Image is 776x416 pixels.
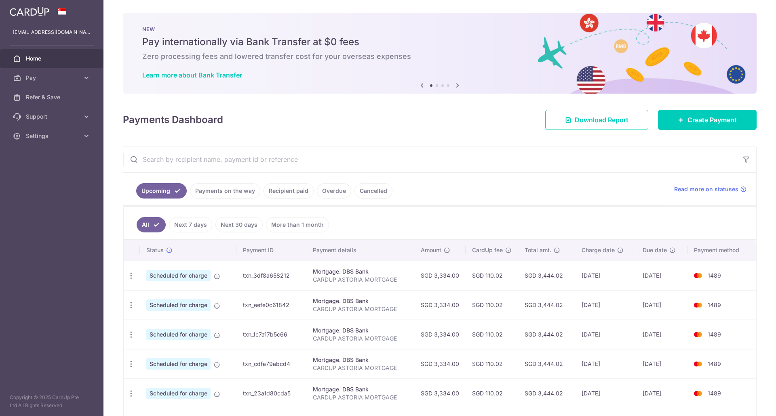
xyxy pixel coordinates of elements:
[643,246,667,254] span: Due date
[575,378,636,408] td: [DATE]
[142,71,242,79] a: Learn more about Bank Transfer
[466,349,518,378] td: SGD 110.02
[518,320,575,349] td: SGD 3,444.02
[146,299,211,311] span: Scheduled for charge
[658,110,757,130] a: Create Payment
[636,378,687,408] td: [DATE]
[313,393,408,401] p: CARDUP ASTORIA MORTGAGE
[13,28,91,36] p: [EMAIL_ADDRESS][DOMAIN_NAME]
[313,385,408,393] div: Mortgage. DBS Bank
[674,185,738,193] span: Read more on statuses
[466,261,518,290] td: SGD 110.02
[26,54,79,63] span: Home
[354,183,392,199] a: Cancelled
[582,246,615,254] span: Charge date
[317,183,351,199] a: Overdue
[636,349,687,378] td: [DATE]
[690,300,706,310] img: Bank Card
[414,378,466,408] td: SGD 3,334.00
[313,268,408,276] div: Mortgage. DBS Bank
[525,246,551,254] span: Total amt.
[26,93,79,101] span: Refer & Save
[169,217,212,232] a: Next 7 days
[690,330,706,339] img: Bank Card
[545,110,648,130] a: Download Report
[236,349,306,378] td: txn_cdfa79abcd4
[264,183,314,199] a: Recipient paid
[146,358,211,370] span: Scheduled for charge
[708,390,721,397] span: 1489
[26,113,79,121] span: Support
[313,364,408,372] p: CARDUP ASTORIA MORTGAGE
[690,359,706,369] img: Bank Card
[142,52,737,61] h6: Zero processing fees and lowered transfer cost for your overseas expenses
[575,290,636,320] td: [DATE]
[690,389,706,398] img: Bank Card
[472,246,503,254] span: CardUp fee
[123,13,757,94] img: Bank transfer banner
[518,349,575,378] td: SGD 3,444.02
[142,26,737,32] p: NEW
[414,320,466,349] td: SGD 3,334.00
[636,320,687,349] td: [DATE]
[518,290,575,320] td: SGD 3,444.02
[313,305,408,313] p: CARDUP ASTORIA MORTGAGE
[636,290,687,320] td: [DATE]
[518,378,575,408] td: SGD 3,444.02
[136,183,187,199] a: Upcoming
[575,115,628,125] span: Download Report
[708,301,721,308] span: 1489
[575,349,636,378] td: [DATE]
[687,115,737,125] span: Create Payment
[414,290,466,320] td: SGD 3,334.00
[466,320,518,349] td: SGD 110.02
[10,6,49,16] img: CardUp
[306,240,414,261] th: Payment details
[575,320,636,349] td: [DATE]
[708,331,721,338] span: 1489
[313,356,408,364] div: Mortgage. DBS Bank
[236,290,306,320] td: txn_eefe0c61842
[236,240,306,261] th: Payment ID
[236,261,306,290] td: txn_3df8a658212
[215,217,263,232] a: Next 30 days
[313,297,408,305] div: Mortgage. DBS Bank
[518,261,575,290] td: SGD 3,444.02
[575,261,636,290] td: [DATE]
[26,132,79,140] span: Settings
[146,329,211,340] span: Scheduled for charge
[146,388,211,399] span: Scheduled for charge
[708,272,721,279] span: 1489
[236,378,306,408] td: txn_23a1d80cda5
[313,276,408,284] p: CARDUP ASTORIA MORTGAGE
[123,146,737,172] input: Search by recipient name, payment id or reference
[674,185,746,193] a: Read more on statuses
[146,246,164,254] span: Status
[414,349,466,378] td: SGD 3,334.00
[236,320,306,349] td: txn_1c7a17b5c66
[123,113,223,127] h4: Payments Dashboard
[636,261,687,290] td: [DATE]
[466,290,518,320] td: SGD 110.02
[690,271,706,280] img: Bank Card
[708,360,721,367] span: 1489
[137,217,166,232] a: All
[421,246,441,254] span: Amount
[266,217,329,232] a: More than 1 month
[142,36,737,48] h5: Pay internationally via Bank Transfer at $0 fees
[414,261,466,290] td: SGD 3,334.00
[313,326,408,334] div: Mortgage. DBS Bank
[313,334,408,343] p: CARDUP ASTORIA MORTGAGE
[26,74,79,82] span: Pay
[190,183,260,199] a: Payments on the way
[687,240,756,261] th: Payment method
[146,270,211,281] span: Scheduled for charge
[466,378,518,408] td: SGD 110.02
